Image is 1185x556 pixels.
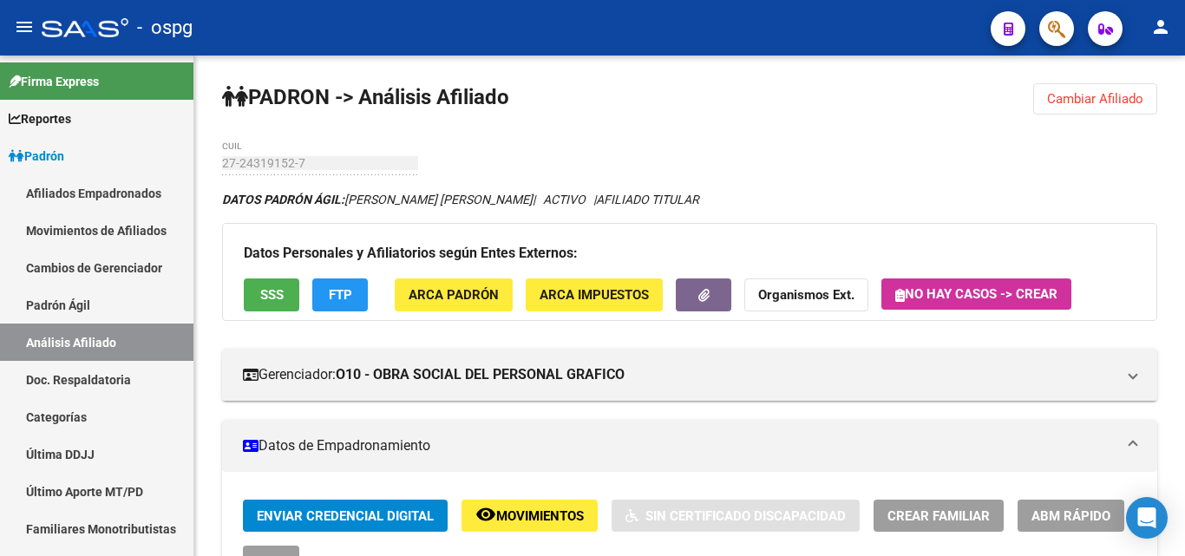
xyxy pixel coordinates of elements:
[14,16,35,37] mat-icon: menu
[244,278,299,311] button: SSS
[596,193,699,206] span: AFILIADO TITULAR
[257,508,434,524] span: Enviar Credencial Digital
[874,500,1004,532] button: Crear Familiar
[222,420,1157,472] mat-expansion-panel-header: Datos de Empadronamiento
[222,85,509,109] strong: PADRON -> Análisis Afiliado
[243,436,1116,455] mat-panel-title: Datos de Empadronamiento
[1018,500,1124,532] button: ABM Rápido
[895,286,1057,302] span: No hay casos -> Crear
[243,500,448,532] button: Enviar Credencial Digital
[1047,91,1143,107] span: Cambiar Afiliado
[1126,497,1168,539] div: Open Intercom Messenger
[496,508,584,524] span: Movimientos
[887,508,990,524] span: Crear Familiar
[137,9,193,47] span: - ospg
[612,500,860,532] button: Sin Certificado Discapacidad
[244,241,1136,265] h3: Datos Personales y Afiliatorios según Entes Externos:
[260,288,284,304] span: SSS
[395,278,513,311] button: ARCA Padrón
[1150,16,1171,37] mat-icon: person
[462,500,598,532] button: Movimientos
[645,508,846,524] span: Sin Certificado Discapacidad
[222,193,344,206] strong: DATOS PADRÓN ÁGIL:
[222,349,1157,401] mat-expansion-panel-header: Gerenciador:O10 - OBRA SOCIAL DEL PERSONAL GRAFICO
[409,288,499,304] span: ARCA Padrón
[9,109,71,128] span: Reportes
[336,365,625,384] strong: O10 - OBRA SOCIAL DEL PERSONAL GRAFICO
[475,504,496,525] mat-icon: remove_red_eye
[540,288,649,304] span: ARCA Impuestos
[758,288,854,304] strong: Organismos Ext.
[222,193,533,206] span: [PERSON_NAME] [PERSON_NAME]
[329,288,352,304] span: FTP
[243,365,1116,384] mat-panel-title: Gerenciador:
[1033,83,1157,114] button: Cambiar Afiliado
[526,278,663,311] button: ARCA Impuestos
[9,147,64,166] span: Padrón
[744,278,868,311] button: Organismos Ext.
[1031,508,1110,524] span: ABM Rápido
[312,278,368,311] button: FTP
[881,278,1071,310] button: No hay casos -> Crear
[9,72,99,91] span: Firma Express
[222,193,699,206] i: | ACTIVO |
